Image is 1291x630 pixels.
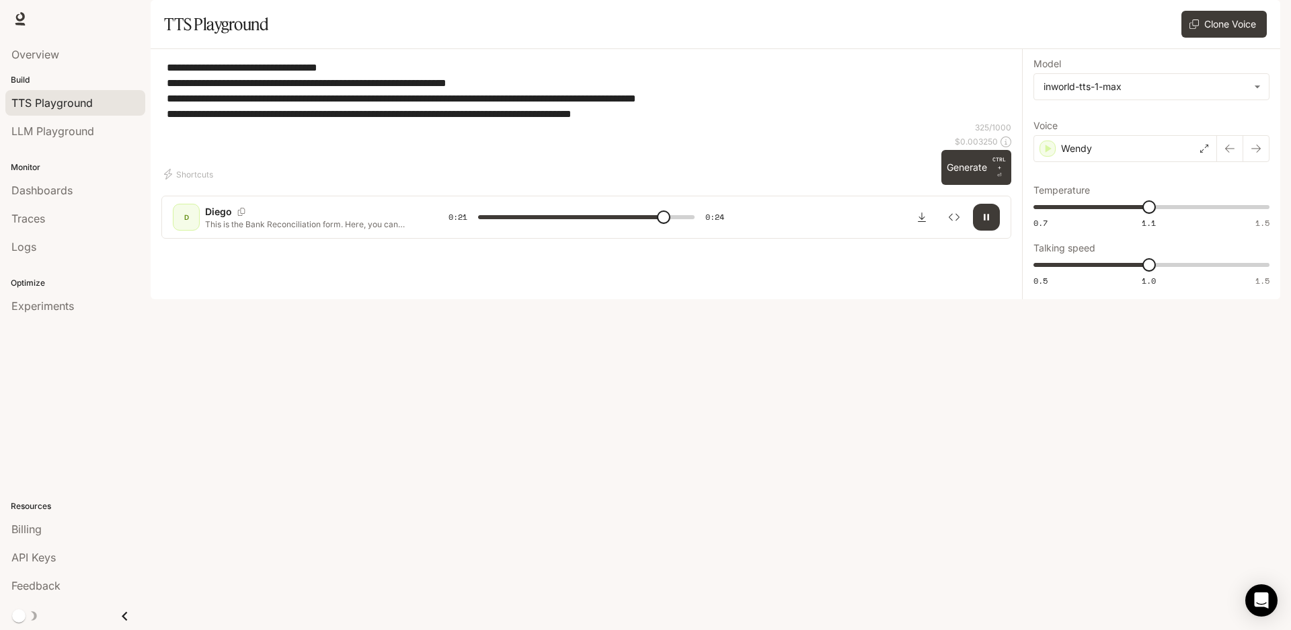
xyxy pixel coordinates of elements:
[941,150,1011,185] button: GenerateCTRL +⏎
[1034,74,1269,100] div: inworld-tts-1-max
[1245,584,1278,617] div: Open Intercom Messenger
[205,205,232,219] p: Diego
[1255,275,1269,286] span: 1.5
[1033,186,1090,195] p: Temperature
[1142,217,1156,229] span: 1.1
[1255,217,1269,229] span: 1.5
[1033,217,1048,229] span: 0.7
[992,155,1006,180] p: ⏎
[1142,275,1156,286] span: 1.0
[1061,142,1092,155] p: Wendy
[1033,121,1058,130] p: Voice
[955,136,998,147] p: $ 0.003250
[1033,275,1048,286] span: 0.5
[448,210,467,224] span: 0:21
[175,206,197,228] div: D
[1181,11,1267,38] button: Clone Voice
[161,163,219,185] button: Shortcuts
[205,219,416,230] p: This is the Bank Reconciliation form. Here, you can enter or update details related to bank recon...
[164,11,268,38] h1: TTS Playground
[1033,59,1061,69] p: Model
[1044,80,1247,93] div: inworld-tts-1-max
[992,155,1006,171] p: CTRL +
[975,122,1011,133] p: 325 / 1000
[705,210,724,224] span: 0:24
[908,204,935,231] button: Download audio
[1033,243,1095,253] p: Talking speed
[941,204,968,231] button: Inspect
[232,208,251,216] button: Copy Voice ID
